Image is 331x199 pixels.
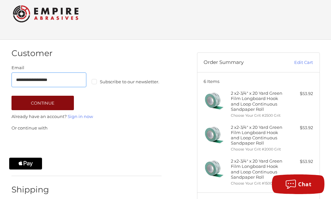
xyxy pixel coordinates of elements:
[13,1,78,27] img: Empire Abrasives
[68,114,93,119] a: Sign in now
[278,59,313,66] a: Edit Cart
[231,147,284,152] li: Choose Your Grit #2000 Grit
[100,79,159,84] span: Subscribe to our newsletter.
[68,138,121,149] iframe: PayPal-paylater
[231,125,284,146] h4: 2 x 2-3/4" x 20 Yard Green Film Longboard Hook and Loop Continuous Sandpaper Roll
[231,113,284,118] li: Choose Your Grit #2500 Grit
[272,174,324,194] button: Chat
[286,125,313,131] div: $53.92
[11,48,53,58] h2: Customer
[204,59,278,66] h3: Order Summary
[286,158,313,165] div: $53.92
[298,181,311,188] span: Chat
[11,185,50,195] h2: Shipping
[231,90,284,112] h4: 2 x 2-3/4" x 20 Yard Green Film Longboard Hook and Loop Continuous Sandpaper Roll
[11,65,87,71] label: Email
[11,113,162,120] p: Already have an account?
[11,96,74,110] button: Continue
[9,138,62,149] iframe: PayPal-paypal
[286,90,313,97] div: $53.92
[231,158,284,180] h4: 2 x 2-3/4" x 20 Yard Green Film Longboard Hook and Loop Continuous Sandpaper Roll
[204,79,313,84] h3: 6 Items
[11,125,162,131] p: Or continue with
[231,181,284,186] li: Choose Your Grit #1500 Grit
